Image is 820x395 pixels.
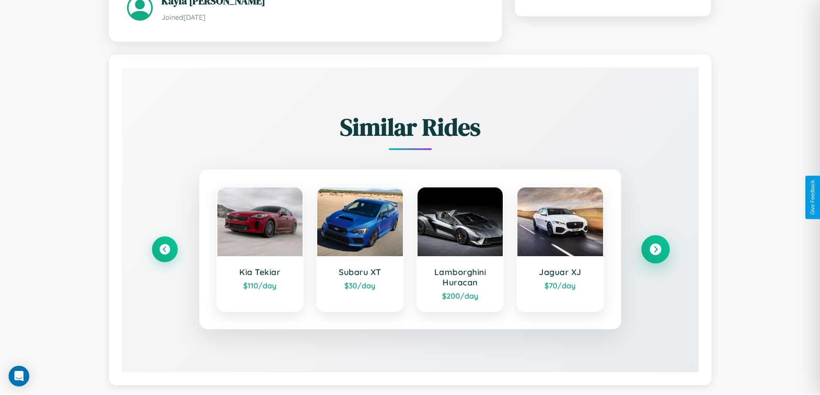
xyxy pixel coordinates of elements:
div: $ 70 /day [526,281,594,290]
h3: Subaru XT [326,267,394,277]
div: Open Intercom Messenger [9,366,29,386]
div: $ 110 /day [226,281,294,290]
h3: Jaguar XJ [526,267,594,277]
p: Joined [DATE] [161,11,484,24]
div: Give Feedback [810,180,816,215]
h2: Similar Rides [152,110,668,144]
a: Lamborghini Huracan$200/day [417,187,504,312]
div: $ 200 /day [426,291,495,300]
a: Jaguar XJ$70/day [517,187,604,312]
a: Kia Tekiar$110/day [217,187,304,312]
h3: Lamborghini Huracan [426,267,495,288]
h3: Kia Tekiar [226,267,294,277]
a: Subaru XT$30/day [316,187,404,312]
div: $ 30 /day [326,281,394,290]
